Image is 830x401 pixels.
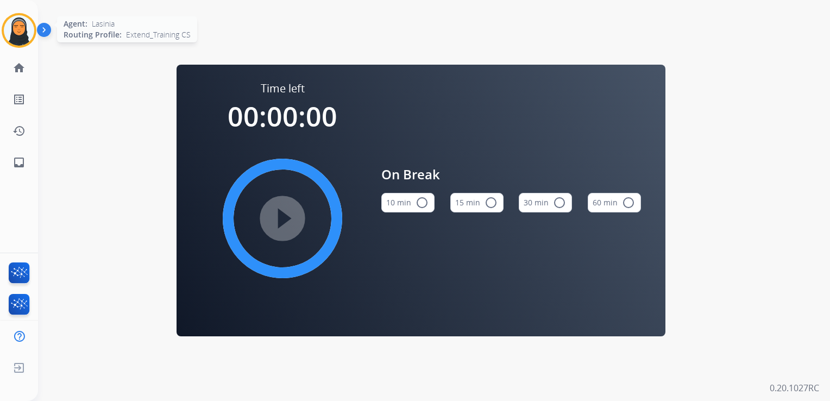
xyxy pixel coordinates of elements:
[450,193,504,212] button: 15 min
[770,381,819,394] p: 0.20.1027RC
[12,124,26,137] mat-icon: history
[4,15,34,46] img: avatar
[12,156,26,169] mat-icon: inbox
[519,193,572,212] button: 30 min
[381,165,641,184] span: On Break
[622,196,635,209] mat-icon: radio_button_unchecked
[92,18,115,29] span: Lasinia
[12,61,26,74] mat-icon: home
[485,196,498,209] mat-icon: radio_button_unchecked
[228,98,337,135] span: 00:00:00
[553,196,566,209] mat-icon: radio_button_unchecked
[381,193,435,212] button: 10 min
[64,29,122,40] span: Routing Profile:
[588,193,641,212] button: 60 min
[126,29,191,40] span: Extend_Training CS
[12,93,26,106] mat-icon: list_alt
[261,81,305,96] span: Time left
[416,196,429,209] mat-icon: radio_button_unchecked
[64,18,87,29] span: Agent:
